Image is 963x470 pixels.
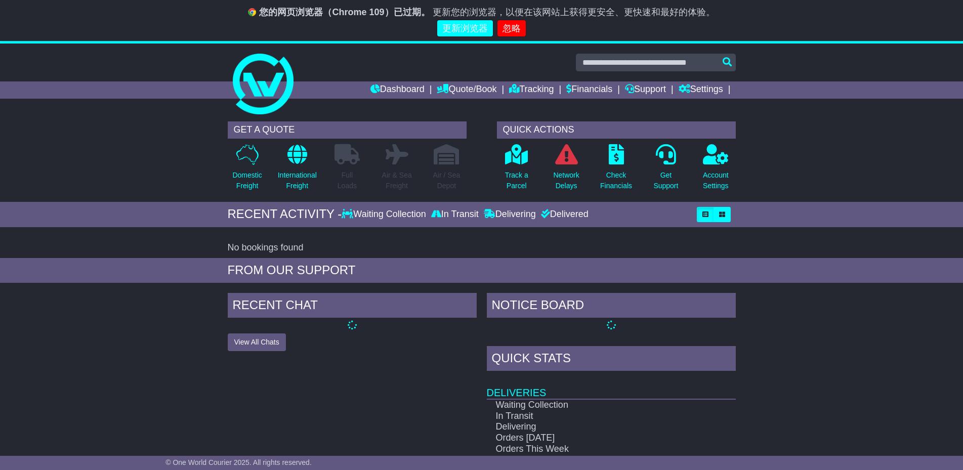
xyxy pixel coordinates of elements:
[370,81,425,99] a: Dashboard
[165,458,312,466] span: © One World Courier 2025. All rights reserved.
[653,170,678,191] p: Get Support
[433,7,715,17] span: 更新您的浏览器，以便在该网站上获得更安全、更快速和最好的体验。
[487,293,736,320] div: NOTICE BOARD
[433,170,460,191] p: Air / Sea Depot
[487,346,736,373] div: Quick Stats
[228,293,477,320] div: RECENT CHAT
[566,81,612,99] a: Financials
[277,144,317,197] a: InternationalFreight
[625,81,666,99] a: Support
[382,170,412,191] p: Air & Sea Freight
[497,121,736,139] div: QUICK ACTIONS
[509,81,554,99] a: Tracking
[487,433,700,444] td: Orders [DATE]
[600,170,632,191] p: Check Financials
[653,144,679,197] a: GetSupport
[228,333,286,351] button: View All Chats
[259,7,430,17] b: 您的网页浏览器（Chrome 109）已过期。
[228,121,467,139] div: GET A QUOTE
[487,444,700,455] td: Orders This Week
[487,399,700,411] td: Waiting Collection
[553,170,579,191] p: Network Delays
[702,144,729,197] a: AccountSettings
[232,144,262,197] a: DomesticFreight
[487,373,736,399] td: Deliveries
[232,170,262,191] p: Domestic Freight
[481,209,538,220] div: Delivering
[278,170,317,191] p: International Freight
[228,207,342,222] div: RECENT ACTIVITY -
[228,242,736,253] div: No bookings found
[429,209,481,220] div: In Transit
[600,144,633,197] a: CheckFinancials
[538,209,589,220] div: Delivered
[437,81,496,99] a: Quote/Book
[334,170,360,191] p: Full Loads
[228,263,736,278] div: FROM OUR SUPPORT
[487,411,700,422] td: In Transit
[505,170,528,191] p: Track a Parcel
[497,20,526,37] a: 忽略
[487,454,700,465] td: Orders This Month
[505,144,529,197] a: Track aParcel
[679,81,723,99] a: Settings
[487,421,700,433] td: Delivering
[703,170,729,191] p: Account Settings
[437,20,493,37] a: 更新浏览器
[553,144,579,197] a: NetworkDelays
[342,209,428,220] div: Waiting Collection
